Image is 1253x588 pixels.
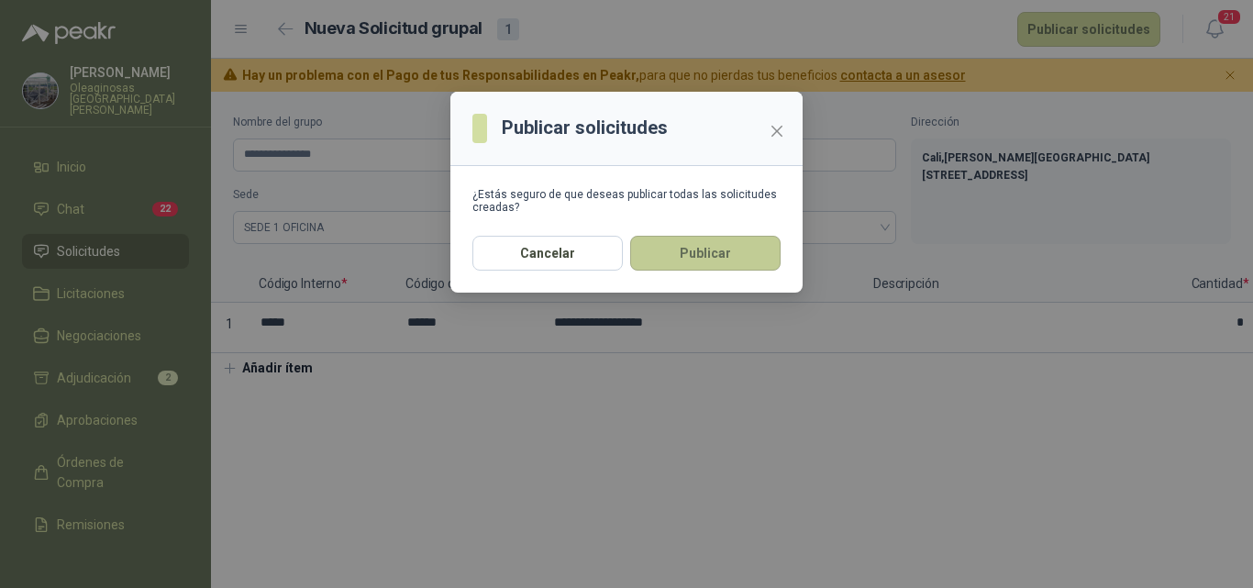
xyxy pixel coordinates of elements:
[472,236,623,271] button: Cancelar
[502,114,668,142] h3: Publicar solicitudes
[630,236,781,271] button: Publicar
[770,124,784,139] span: close
[472,188,781,214] div: ¿Estás seguro de que deseas publicar todas las solicitudes creadas?
[762,116,792,146] button: Close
